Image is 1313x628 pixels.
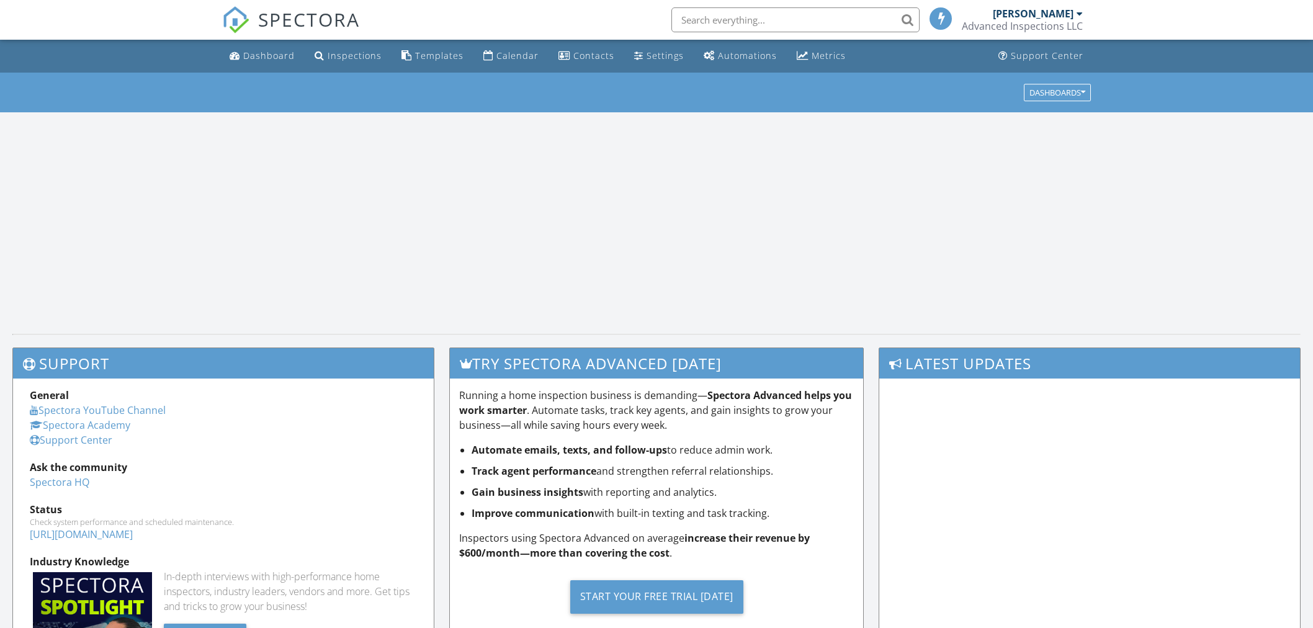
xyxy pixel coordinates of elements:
p: Inspectors using Spectora Advanced on average . [459,531,854,560]
div: Start Your Free Trial [DATE] [570,580,743,614]
a: Calendar [478,45,544,68]
strong: General [30,388,69,402]
li: with built-in texting and task tracking. [472,506,854,521]
div: Automations [718,50,777,61]
div: [PERSON_NAME] [993,7,1073,20]
a: Automations (Basic) [699,45,782,68]
div: Settings [647,50,684,61]
div: Inspections [328,50,382,61]
h3: Latest Updates [879,348,1300,379]
a: Contacts [553,45,619,68]
a: Support Center [30,433,112,447]
a: Spectora YouTube Channel [30,403,166,417]
a: Dashboard [225,45,300,68]
div: Check system performance and scheduled maintenance. [30,517,417,527]
li: and strengthen referral relationships. [472,464,854,478]
h3: Try spectora advanced [DATE] [450,348,863,379]
div: Calendar [496,50,539,61]
img: The Best Home Inspection Software - Spectora [222,6,249,34]
div: Industry Knowledge [30,554,417,569]
div: Contacts [573,50,614,61]
p: Running a home inspection business is demanding— . Automate tasks, track key agents, and gain ins... [459,388,854,433]
div: Metrics [812,50,846,61]
strong: Automate emails, texts, and follow-ups [472,443,667,457]
div: In-depth interviews with high-performance home inspectors, industry leaders, vendors and more. Ge... [164,569,417,614]
a: Start Your Free Trial [DATE] [459,570,854,623]
a: SPECTORA [222,17,360,43]
strong: Spectora Advanced helps you work smarter [459,388,852,417]
h3: Support [13,348,434,379]
a: Templates [397,45,468,68]
span: SPECTORA [258,6,360,32]
strong: increase their revenue by $600/month—more than covering the cost [459,531,810,560]
strong: Gain business insights [472,485,583,499]
div: Ask the community [30,460,417,475]
a: Spectora HQ [30,475,89,489]
a: Metrics [792,45,851,68]
button: Dashboards [1024,84,1091,101]
a: Inspections [310,45,387,68]
div: Templates [415,50,464,61]
strong: Track agent performance [472,464,596,478]
div: Dashboards [1029,88,1085,97]
div: Status [30,502,417,517]
input: Search everything... [671,7,920,32]
a: [URL][DOMAIN_NAME] [30,527,133,541]
a: Spectora Academy [30,418,130,432]
div: Advanced Inspections LLC [962,20,1083,32]
a: Support Center [993,45,1088,68]
div: Support Center [1011,50,1083,61]
li: with reporting and analytics. [472,485,854,500]
strong: Improve communication [472,506,594,520]
li: to reduce admin work. [472,442,854,457]
a: Settings [629,45,689,68]
div: Dashboard [243,50,295,61]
